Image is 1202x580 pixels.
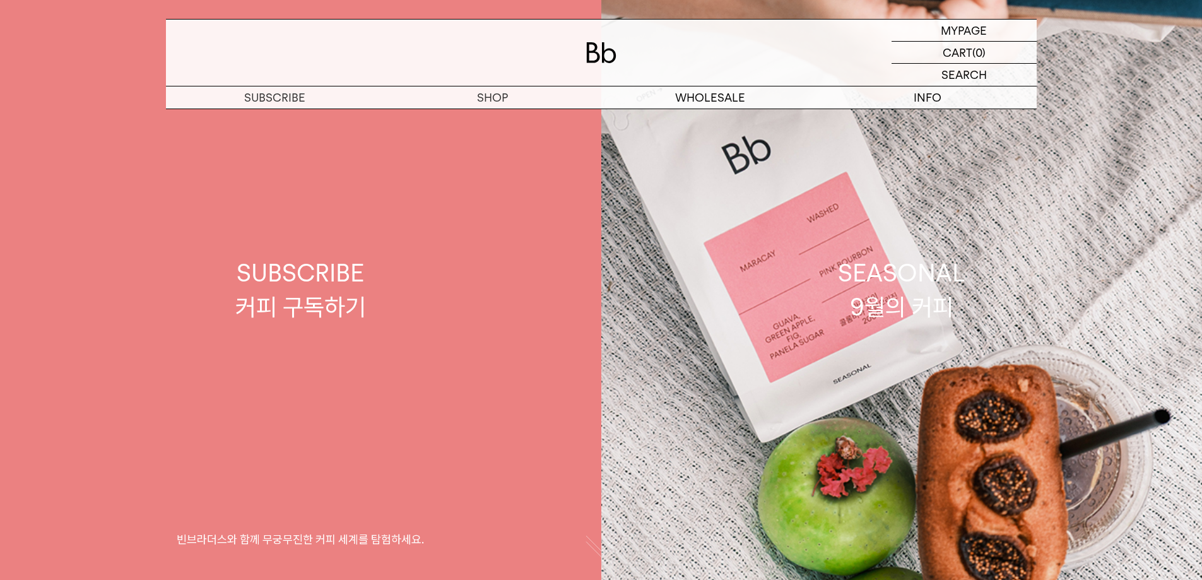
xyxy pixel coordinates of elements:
p: (0) [972,42,986,63]
p: WHOLESALE [601,86,819,109]
p: MYPAGE [941,20,987,41]
a: SHOP [384,86,601,109]
div: SEASONAL 9월의 커피 [838,256,965,323]
a: CART (0) [892,42,1037,64]
p: SEARCH [941,64,987,86]
img: 로고 [586,42,616,63]
p: CART [943,42,972,63]
div: SUBSCRIBE 커피 구독하기 [235,256,366,323]
a: MYPAGE [892,20,1037,42]
p: INFO [819,86,1037,109]
a: SUBSCRIBE [166,86,384,109]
